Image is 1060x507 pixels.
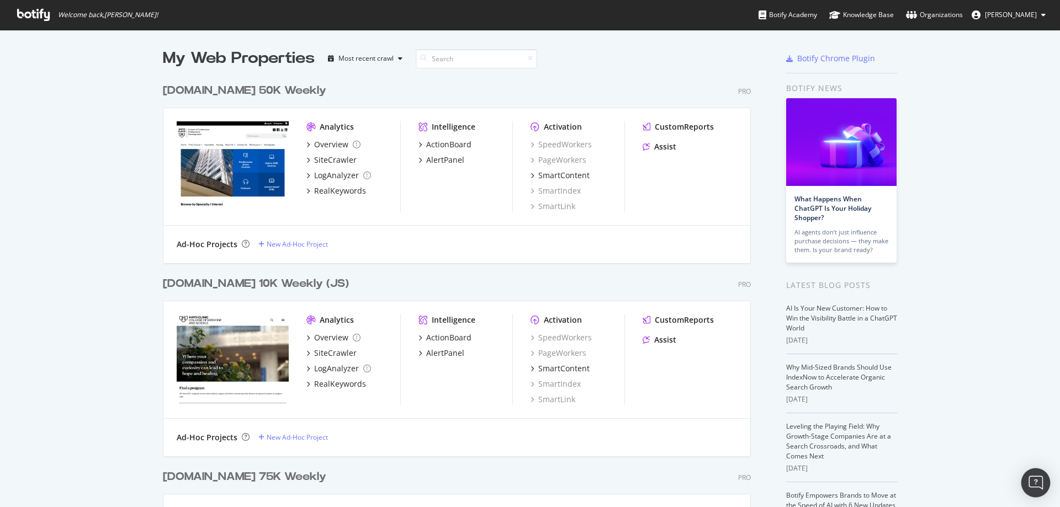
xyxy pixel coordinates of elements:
[320,314,354,325] div: Analytics
[314,185,366,196] div: RealKeywords
[177,314,289,404] img: college.mayo.edu
[654,334,676,345] div: Assist
[531,348,586,359] a: PageWorkers
[177,432,237,443] div: Ad-Hoc Projects
[426,154,464,166] div: AlertPanel
[643,121,714,132] a: CustomReports
[163,276,349,292] div: [DOMAIN_NAME] 10K Weekly (JS)
[163,469,326,485] div: [DOMAIN_NAME] 75K Weekly
[306,185,366,196] a: RealKeywords
[786,98,897,186] img: What Happens When ChatGPT Is Your Holiday Shopper?
[786,421,891,461] a: Leveling the Playing Field: Why Growth-Stage Companies Are at a Search Crossroads, and What Comes...
[531,139,592,150] a: SpeedWorkers
[314,154,357,166] div: SiteCrawler
[306,170,371,181] a: LogAnalyzer
[538,170,590,181] div: SmartContent
[786,463,897,473] div: [DATE]
[426,332,471,343] div: ActionBoard
[306,139,361,150] a: Overview
[759,9,817,20] div: Botify Academy
[426,348,464,359] div: AlertPanel
[654,141,676,152] div: Assist
[643,314,714,325] a: CustomReports
[531,332,592,343] a: SpeedWorkers
[258,433,328,442] a: New Ad-Hoc Project
[306,348,357,359] a: SiteCrawler
[306,332,361,343] a: Overview
[177,239,237,250] div: Ad-Hoc Projects
[786,303,897,333] a: AI Is Your New Customer: How to Win the Visibility Battle in a ChatGPT World
[163,83,331,99] a: [DOMAIN_NAME] 50K Weekly
[794,228,888,254] div: AI agents don’t just influence purchase decisions — they make them. Is your brand ready?
[267,239,328,249] div: New Ad-Hoc Project
[306,154,357,166] a: SiteCrawler
[163,47,315,70] div: My Web Properties
[985,10,1037,19] span: Joanne Brickles
[58,10,158,19] span: Welcome back, [PERSON_NAME] !
[531,201,575,212] a: SmartLink
[314,363,359,374] div: LogAnalyzer
[906,9,963,20] div: Organizations
[655,121,714,132] div: CustomReports
[163,276,353,292] a: [DOMAIN_NAME] 10K Weekly (JS)
[432,121,475,132] div: Intelligence
[531,394,575,405] a: SmartLink
[258,239,328,249] a: New Ad-Hoc Project
[177,121,289,211] img: ce.mayo.edu
[267,433,328,442] div: New Ad-Hoc Project
[306,378,366,389] a: RealKeywords
[426,139,471,150] div: ActionBoard
[786,362,892,392] a: Why Mid-Sized Brands Should Use IndexNow to Accelerate Organic Search Growth
[544,314,582,325] div: Activation
[531,185,581,196] a: SmartIndex
[963,6,1054,24] button: [PERSON_NAME]
[643,141,676,152] a: Assist
[738,280,751,289] div: Pro
[163,469,331,485] a: [DOMAIN_NAME] 75K Weekly
[418,332,471,343] a: ActionBoard
[324,50,407,67] button: Most recent crawl
[418,139,471,150] a: ActionBoard
[314,170,359,181] div: LogAnalyzer
[538,363,590,374] div: SmartContent
[544,121,582,132] div: Activation
[738,87,751,96] div: Pro
[786,279,897,291] div: Latest Blog Posts
[655,314,714,325] div: CustomReports
[786,82,897,94] div: Botify news
[338,55,394,62] div: Most recent crawl
[314,378,366,389] div: RealKeywords
[314,139,348,150] div: Overview
[314,332,348,343] div: Overview
[643,334,676,345] a: Assist
[416,49,537,68] input: Search
[797,53,875,64] div: Botify Chrome Plugin
[786,53,875,64] a: Botify Chrome Plugin
[794,194,871,222] a: What Happens When ChatGPT Is Your Holiday Shopper?
[418,154,464,166] a: AlertPanel
[531,170,590,181] a: SmartContent
[432,314,475,325] div: Intelligence
[738,473,751,482] div: Pro
[1021,468,1051,498] div: Open Intercom Messenger
[829,9,894,20] div: Knowledge Base
[531,378,581,389] a: SmartIndex
[531,154,586,166] a: PageWorkers
[786,335,897,345] div: [DATE]
[531,363,590,374] a: SmartContent
[306,363,371,374] a: LogAnalyzer
[314,348,357,359] div: SiteCrawler
[163,83,326,99] div: [DOMAIN_NAME] 50K Weekly
[786,394,897,404] div: [DATE]
[320,121,354,132] div: Analytics
[418,348,464,359] a: AlertPanel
